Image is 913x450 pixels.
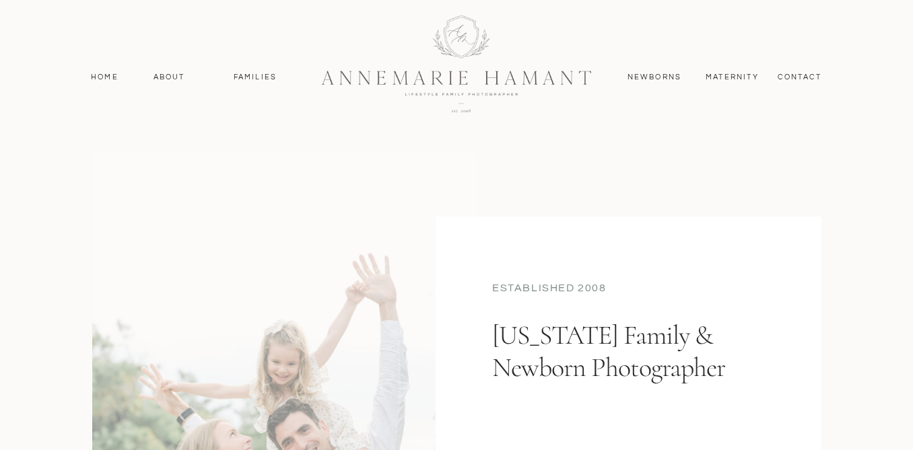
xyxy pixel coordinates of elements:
[492,280,766,299] div: established 2008
[492,319,759,435] h1: [US_STATE] Family & Newborn Photographer
[706,71,757,83] a: MAternity
[770,71,829,83] a: contact
[225,71,285,83] a: Families
[85,71,125,83] a: Home
[149,71,189,83] a: About
[622,71,687,83] a: Newborns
